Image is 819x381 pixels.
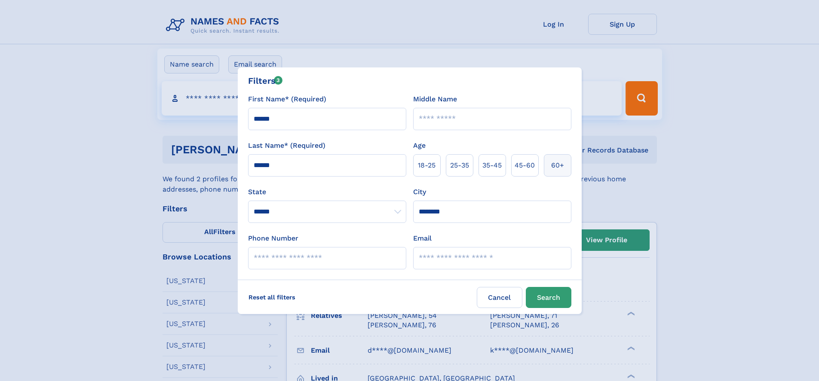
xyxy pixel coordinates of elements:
span: 35‑45 [482,160,502,171]
label: Last Name* (Required) [248,140,325,151]
label: Middle Name [413,94,457,104]
span: 60+ [551,160,564,171]
button: Search [526,287,571,308]
span: 18‑25 [418,160,436,171]
label: Reset all filters [243,287,301,308]
span: 45‑60 [515,160,535,171]
label: State [248,187,406,197]
label: Email [413,233,432,244]
span: 25‑35 [450,160,469,171]
label: Age [413,140,426,151]
label: First Name* (Required) [248,94,326,104]
label: Cancel [477,287,522,308]
label: Phone Number [248,233,298,244]
label: City [413,187,426,197]
div: Filters [248,74,283,87]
